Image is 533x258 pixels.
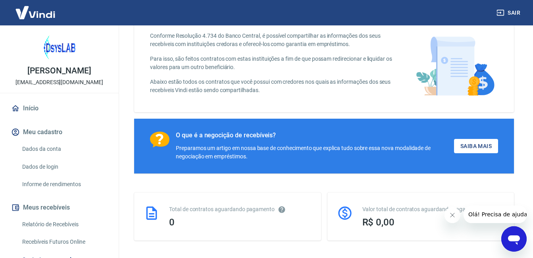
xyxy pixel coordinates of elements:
p: Abaixo estão todos os contratos que você possui com credores nos quais as informações dos seus re... [150,78,394,94]
button: Meus recebíveis [10,199,109,216]
div: 0 [169,217,312,228]
svg: Esses contratos não se referem à Vindi, mas sim a outras instituições. [278,206,286,214]
a: Saiba Mais [454,139,498,154]
a: Relatório de Recebíveis [19,216,109,233]
div: Valor total de contratos aguardando pagamento [362,205,505,214]
img: 34898181-a950-4937-a6e6-67e32eaa6798.jpeg [44,32,75,64]
p: Conforme Resolução 4.734 do Banco Central, é possível compartilhar as informações dos seus recebí... [150,32,394,48]
p: [EMAIL_ADDRESS][DOMAIN_NAME] [15,78,103,87]
button: Meu cadastro [10,123,109,141]
span: R$ 0,00 [362,217,395,228]
img: Vindi [10,0,61,25]
a: Recebíveis Futuros Online [19,234,109,250]
a: Informe de rendimentos [19,176,109,193]
iframe: Fechar mensagem [444,207,460,223]
a: Dados de login [19,159,109,175]
a: Dados da conta [19,141,109,157]
p: [PERSON_NAME] [27,67,91,75]
p: Para isso, são feitos contratos com estas instituições a fim de que possam redirecionar e liquida... [150,55,394,71]
img: Ícone com um ponto de interrogação. [150,131,169,148]
span: Olá! Precisa de ajuda? [5,6,67,12]
iframe: Mensagem da empresa [464,206,527,223]
button: Sair [495,6,523,20]
a: Início [10,100,109,117]
iframe: Botão para abrir a janela de mensagens [501,226,527,252]
img: main-image.9f1869c469d712ad33ce.png [412,32,498,100]
div: O que é a negocição de recebíveis? [176,131,454,139]
div: Total de contratos aguardando pagamento [169,205,312,214]
div: Preparamos um artigo em nossa base de conhecimento que explica tudo sobre essa nova modalidade de... [176,144,454,161]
